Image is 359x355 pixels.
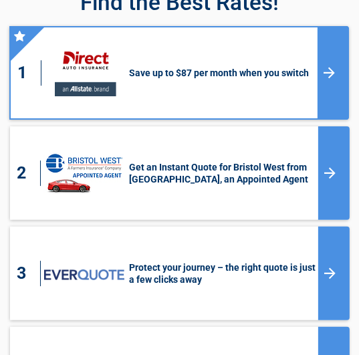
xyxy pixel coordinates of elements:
div: 2 [17,160,41,186]
div: 1 [17,60,41,86]
h3: Protect your journey – the right quote is just a few clicks away [124,261,318,285]
h3: Save up to $87 per month when you switch [124,67,318,79]
div: 3 [17,261,41,286]
img: savvy's logo [44,150,124,196]
img: everquote's logo [44,269,124,280]
img: directauto's logo [45,42,124,104]
h3: Get an Instant Quote for Bristol West from [GEOGRAPHIC_DATA], an Appointed Agent [124,161,318,185]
